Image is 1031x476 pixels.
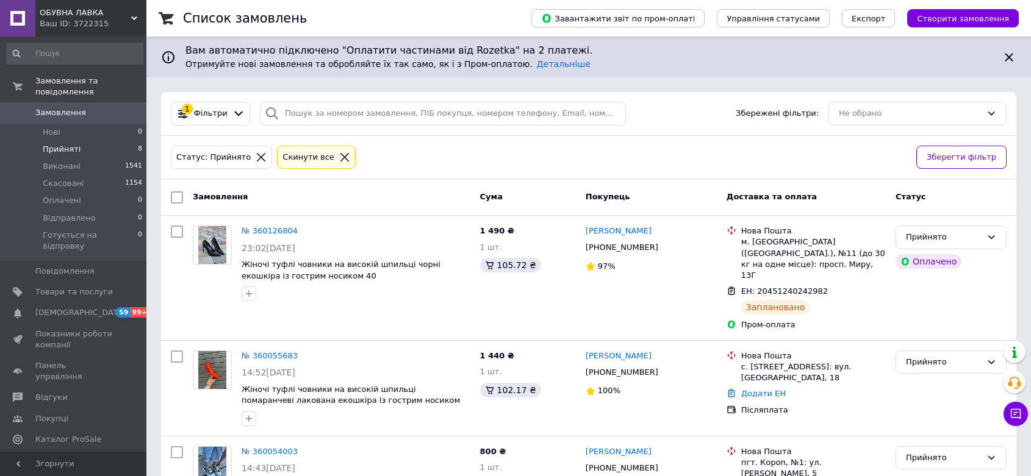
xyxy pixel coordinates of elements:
[727,192,817,201] span: Доставка та оплата
[40,18,146,29] div: Ваш ID: 3722315
[1004,402,1028,426] button: Чат з покупцем
[586,226,652,237] a: [PERSON_NAME]
[35,266,95,277] span: Повідомлення
[125,161,142,172] span: 1541
[138,144,142,155] span: 8
[43,144,81,155] span: Прийняті
[906,356,982,369] div: Прийнято
[242,260,440,280] a: Жіночі туфлі човники на високій шпильці чорні екошкіра із гострим носиком 40
[280,151,337,164] div: Cкинути все
[242,243,295,253] span: 23:02[DATE]
[242,368,295,377] span: 14:52[DATE]
[727,14,820,23] span: Управління статусами
[138,213,142,224] span: 0
[480,383,541,397] div: 102.17 ₴
[480,192,503,201] span: Cума
[586,192,630,201] span: Покупець
[598,261,616,271] span: 97%
[480,258,541,272] div: 105.72 ₴
[741,389,786,398] a: Додати ЕН
[242,463,295,473] span: 14:43[DATE]
[741,446,886,457] div: Нова Пошта
[40,7,131,18] span: ОБУВНА ЛАВКА
[116,307,130,318] span: 59
[531,9,705,27] button: Завантажити звіт по пром-оплаті
[35,360,113,382] span: Панель управління
[138,195,142,206] span: 0
[43,213,96,224] span: Відправлено
[185,44,992,58] span: Вам автоматично підключено "Оплатити частинами від Rozetka" на 2 платежі.
[480,351,514,360] span: 1 440 ₴
[895,13,1019,23] a: Створити замовлення
[852,14,886,23] span: Експорт
[586,350,652,362] a: [PERSON_NAME]
[193,192,248,201] span: Замовлення
[193,226,232,265] a: Фото товару
[896,192,926,201] span: Статус
[35,107,86,118] span: Замовлення
[198,226,227,264] img: Фото товару
[906,452,982,464] div: Прийнято
[242,226,298,235] a: № 360126804
[906,231,982,244] div: Прийнято
[35,434,101,445] span: Каталог ProSale
[907,9,1019,27] button: Створити замовлення
[741,286,828,296] span: ЕН: 20451240242982
[242,351,298,360] a: № 360055683
[741,226,886,236] div: Нова Пошта
[916,146,1007,169] button: Зберегти фільтр
[839,107,982,120] div: Не обрано
[6,43,143,65] input: Пошук
[741,405,886,416] div: Післяплата
[842,9,896,27] button: Експорт
[917,14,1009,23] span: Створити замовлення
[43,230,138,252] span: Готується на відправку
[480,367,502,376] span: 1 шт.
[480,463,502,472] span: 1 шт.
[242,385,460,416] a: Жіночі туфлі човники на високій шпильці помаранчеві лакована екошкіра із гострим носиком 39
[480,226,514,235] span: 1 490 ₴
[35,76,146,98] span: Замовлення та повідомлення
[125,178,142,189] span: 1154
[541,13,695,24] span: Завантажити звіт по пром-оплаті
[35,286,113,297] span: Товари та послуги
[537,59,591,69] a: Детальніше
[741,236,886,281] div: м. [GEOGRAPHIC_DATA] ([GEOGRAPHIC_DATA].), №11 (до 30 кг на одне місце): просп. Миру, 13Г
[35,392,67,403] span: Відгуки
[242,447,298,456] a: № 360054003
[182,104,193,115] div: 1
[35,329,113,350] span: Показники роботи компанії
[194,108,228,119] span: Фільтри
[260,102,626,126] input: Пошук за номером замовлення, ПІБ покупця, номером телефону, Email, номером накладної
[927,151,996,164] span: Зберегти фільтр
[35,413,68,424] span: Покупці
[480,447,506,456] span: 800 ₴
[35,307,126,318] span: [DEMOGRAPHIC_DATA]
[43,127,60,138] span: Нові
[138,127,142,138] span: 0
[480,243,502,252] span: 1 шт.
[896,254,961,269] div: Оплачено
[183,11,307,26] h1: Список замовлень
[43,161,81,172] span: Виконані
[717,9,830,27] button: Управління статусами
[43,195,81,206] span: Оплачені
[193,350,232,389] a: Фото товару
[586,463,658,472] span: [PHONE_NUMBER]
[174,151,253,164] div: Статус: Прийнято
[586,368,658,377] span: [PHONE_NUMBER]
[741,350,886,361] div: Нова Пошта
[741,361,886,383] div: с. [STREET_ADDRESS]: вул. [GEOGRAPHIC_DATA], 18
[198,351,227,389] img: Фото товару
[138,230,142,252] span: 0
[586,243,658,252] span: [PHONE_NUMBER]
[598,386,620,395] span: 100%
[736,108,819,119] span: Збережені фільтри:
[741,300,810,314] div: Заплановано
[185,59,591,69] span: Отримуйте нові замовлення та обробляйте їх так само, як і з Пром-оплатою.
[130,307,150,318] span: 99+
[586,446,652,458] a: [PERSON_NAME]
[741,319,886,330] div: Пром-оплата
